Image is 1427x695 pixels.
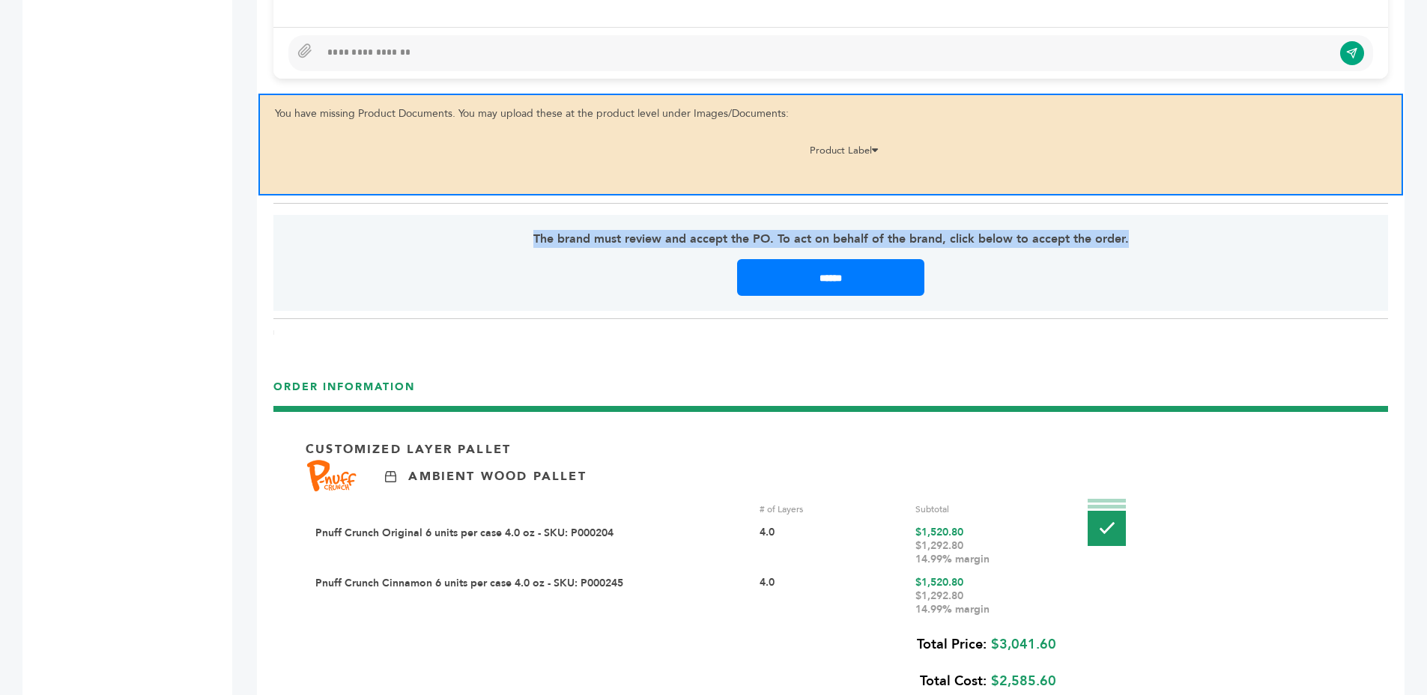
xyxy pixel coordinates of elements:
[306,458,363,495] img: Brand Name
[915,589,1060,616] div: $1,292.80 14.99% margin
[802,142,878,160] li: Product Label
[1088,499,1126,546] img: Pallet-Icons-02.png
[915,576,1060,616] div: $1,520.80
[273,380,1388,406] h3: ORDER INFORMATION
[275,105,1387,123] p: You have missing Product Documents. You may upload these at the product level under Images/Docume...
[760,576,904,616] div: 4.0
[315,526,613,540] a: Pnuff Crunch Original 6 units per case 4.0 oz - SKU: P000204
[915,503,1060,516] div: Subtotal
[917,635,987,654] b: Total Price:
[318,230,1344,248] p: The brand must review and accept the PO. To act on behalf of the brand, click below to accept the...
[385,471,396,482] img: Ambient
[920,672,987,691] b: Total Cost:
[306,441,511,458] p: Customized Layer Pallet
[760,526,904,566] div: 4.0
[915,539,1060,566] div: $1,292.80 14.99% margin
[408,468,586,485] p: Ambient Wood Pallet
[760,503,904,516] div: # of Layers
[315,576,623,590] a: Pnuff Crunch Cinnamon 6 units per case 4.0 oz - SKU: P000245
[915,526,1060,566] div: $1,520.80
